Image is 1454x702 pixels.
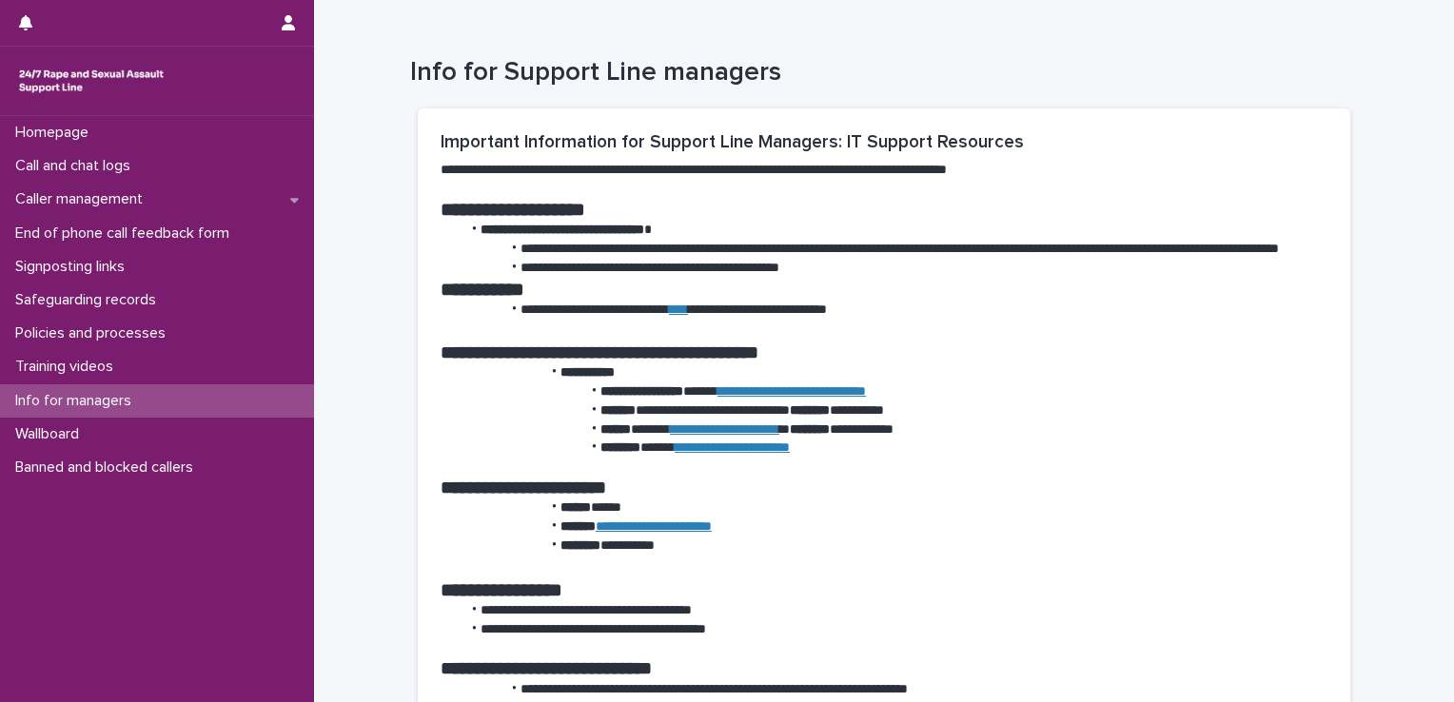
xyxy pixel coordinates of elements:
[8,224,245,243] p: End of phone call feedback form
[8,157,146,175] p: Call and chat logs
[8,324,181,342] p: Policies and processes
[410,57,1343,89] h1: Info for Support Line managers
[8,458,208,477] p: Banned and blocked callers
[8,291,171,309] p: Safeguarding records
[8,190,158,208] p: Caller management
[8,358,128,376] p: Training videos
[441,131,1327,153] h2: Important Information for Support Line Managers: IT Support Resources
[8,258,140,276] p: Signposting links
[15,62,167,100] img: rhQMoQhaT3yELyF149Cw
[8,425,94,443] p: Wallboard
[8,124,104,142] p: Homepage
[8,392,147,410] p: Info for managers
